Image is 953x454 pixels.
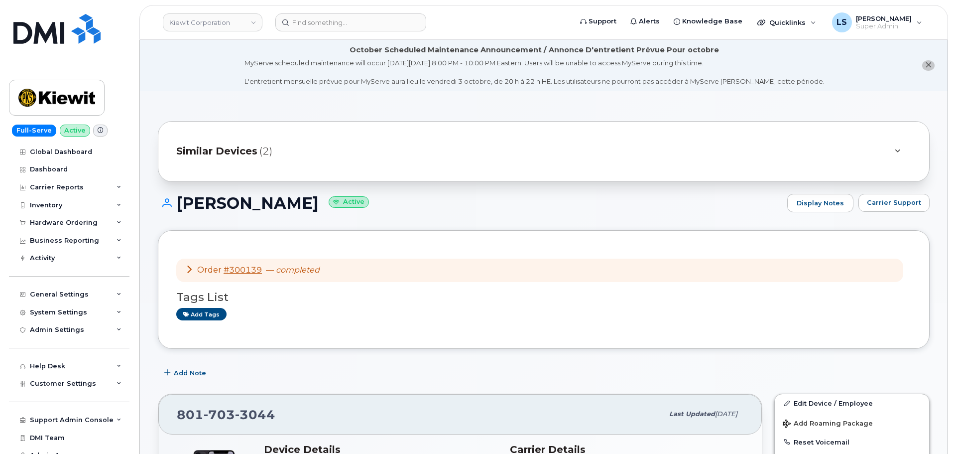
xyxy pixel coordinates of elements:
[259,144,272,158] span: (2)
[669,410,715,418] span: Last updated
[775,413,929,433] button: Add Roaming Package
[715,410,737,418] span: [DATE]
[244,58,825,86] div: MyServe scheduled maintenance will occur [DATE][DATE] 8:00 PM - 10:00 PM Eastern. Users will be u...
[350,45,719,55] div: October Scheduled Maintenance Announcement / Annonce D'entretient Prévue Pour octobre
[204,407,235,422] span: 703
[858,194,930,212] button: Carrier Support
[329,196,369,208] small: Active
[266,265,320,275] span: —
[158,194,782,212] h1: [PERSON_NAME]
[775,394,929,412] a: Edit Device / Employee
[235,407,275,422] span: 3044
[224,265,262,275] a: #300139
[867,198,921,207] span: Carrier Support
[787,194,853,213] a: Display Notes
[158,364,215,382] button: Add Note
[176,308,227,320] a: Add tags
[197,265,222,275] span: Order
[176,291,911,303] h3: Tags List
[783,420,873,429] span: Add Roaming Package
[775,433,929,451] button: Reset Voicemail
[177,407,275,422] span: 801
[922,60,935,71] button: close notification
[276,265,320,275] em: completed
[174,368,206,378] span: Add Note
[910,411,946,447] iframe: Messenger Launcher
[176,144,257,158] span: Similar Devices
